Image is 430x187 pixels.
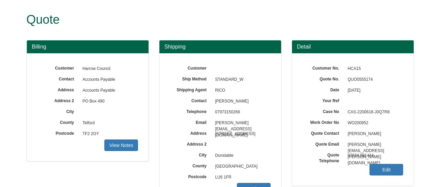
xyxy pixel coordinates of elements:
[170,74,212,82] label: Ship Method
[212,161,271,172] span: [GEOGRAPHIC_DATA]
[170,107,212,115] label: Telephone
[297,44,409,50] h3: Detail
[302,74,344,82] label: Quote No.
[79,74,138,85] span: Accounts Payable
[79,129,138,139] span: TF2 2GY
[344,85,403,96] span: [DATE]
[302,96,344,104] label: Your Ref
[302,107,344,115] label: Case No
[212,85,271,96] span: RICO
[348,120,368,125] span: WO200952
[170,150,212,158] label: City
[369,164,403,175] a: Edit
[170,129,212,136] label: Address
[344,139,403,150] span: [PERSON_NAME][EMAIL_ADDRESS][PERSON_NAME][DOMAIN_NAME]
[212,150,271,161] span: Dunstable
[27,13,389,26] h1: Quote
[344,150,403,161] span: 07874 891444
[37,129,79,136] label: Postcode
[302,63,344,71] label: Customer No.
[170,161,212,169] label: County
[212,129,271,139] span: [STREET_ADDRESS]
[170,118,212,126] label: Email
[165,44,276,50] h3: Shipping
[79,118,138,129] span: Telford
[344,107,403,118] span: CAS-2200618-J0Q7R8
[104,139,138,151] a: View Notes
[170,139,212,147] label: Address 2
[170,63,212,71] label: Customer
[37,96,79,104] label: Address 2
[212,96,271,107] span: [PERSON_NAME]
[170,85,212,93] label: Shipping Agent
[37,63,79,71] label: Customer
[302,129,344,136] label: Quote Contact
[212,74,271,85] span: STANDARD_W
[302,150,344,164] label: Quote Telephone
[32,44,143,50] h3: Billing
[37,85,79,93] label: Address
[344,74,403,85] span: QUO0555174
[302,85,344,93] label: Date
[170,96,212,104] label: Contact
[37,74,79,82] label: Contact
[212,118,271,129] span: [PERSON_NAME][EMAIL_ADDRESS][DOMAIN_NAME]
[37,107,79,115] label: City
[344,63,403,74] span: HCA15
[170,172,212,180] label: Postcode
[344,129,403,139] span: [PERSON_NAME]
[212,172,271,183] span: LU6 1FR
[79,85,138,96] span: Accounts Payable
[79,63,138,74] span: Harrow Council
[302,139,344,147] label: Quote Email
[37,118,79,126] label: County
[79,96,138,107] span: PO Box 490
[212,107,271,118] span: 07973150266
[302,118,344,126] label: Work Order No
